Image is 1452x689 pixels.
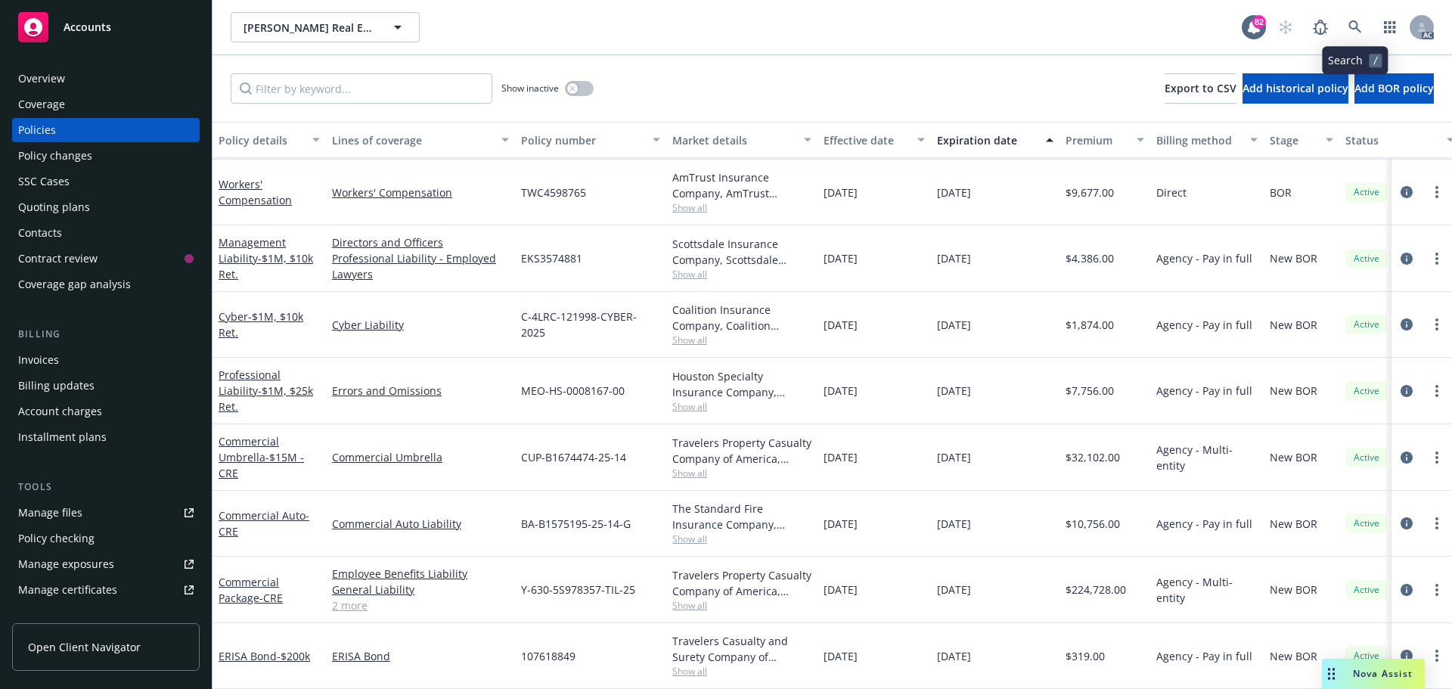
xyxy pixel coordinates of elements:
[521,516,631,532] span: BA-B1575195-25-14-G
[219,434,304,480] a: Commercial Umbrella
[1428,250,1446,268] a: more
[1428,514,1446,532] a: more
[672,633,811,665] div: Travelers Casualty and Surety Company of America, Travelers Insurance
[332,234,509,250] a: Directors and Officers
[1270,582,1317,597] span: New BOR
[219,309,303,340] span: - $1M, $10k Ret.
[937,449,971,465] span: [DATE]
[277,649,310,663] span: - $200k
[1270,132,1317,148] div: Stage
[672,201,811,214] span: Show all
[219,575,283,605] a: Commercial Package
[12,247,200,271] a: Contract review
[1252,15,1266,29] div: 82
[18,552,114,576] div: Manage exposures
[672,132,795,148] div: Market details
[18,92,65,116] div: Coverage
[332,449,509,465] a: Commercial Umbrella
[1351,583,1382,597] span: Active
[219,132,303,148] div: Policy details
[1322,659,1341,689] div: Drag to move
[937,648,971,664] span: [DATE]
[332,132,492,148] div: Lines of coverage
[1428,382,1446,400] a: more
[12,374,200,398] a: Billing updates
[28,639,141,655] span: Open Client Navigator
[501,82,559,95] span: Show inactive
[332,648,509,664] a: ERISA Bond
[213,122,326,158] button: Policy details
[219,368,313,414] a: Professional Liability
[1156,442,1258,473] span: Agency - Multi-entity
[219,649,310,663] a: ERISA Bond
[1270,317,1317,333] span: New BOR
[1066,132,1128,148] div: Premium
[1353,667,1413,680] span: Nova Assist
[1398,514,1416,532] a: circleInformation
[1060,122,1150,158] button: Premium
[1066,449,1120,465] span: $32,102.00
[332,317,509,333] a: Cyber Liability
[1243,73,1348,104] button: Add historical policy
[521,582,635,597] span: Y-630-5S978357-TIL-25
[672,435,811,467] div: Travelers Property Casualty Company of America, Travelers Insurance
[12,92,200,116] a: Coverage
[259,591,283,605] span: - CRE
[1165,73,1236,104] button: Export to CSV
[1428,581,1446,599] a: more
[1428,183,1446,201] a: more
[12,552,200,576] span: Manage exposures
[219,251,313,281] span: - $1M, $10k Ret.
[1156,574,1258,606] span: Agency - Multi-entity
[1351,451,1382,464] span: Active
[12,399,200,424] a: Account charges
[12,604,200,628] a: Manage claims
[326,122,515,158] button: Lines of coverage
[1351,185,1382,199] span: Active
[1243,81,1348,95] span: Add historical policy
[1156,132,1241,148] div: Billing method
[12,169,200,194] a: SSC Cases
[824,132,908,148] div: Effective date
[1398,448,1416,467] a: circleInformation
[672,567,811,599] div: Travelers Property Casualty Company of America, Travelers Insurance
[1398,315,1416,334] a: circleInformation
[672,368,811,400] div: Houston Specialty Insurance Company, Houston Specialty Insurance Company, Amwins
[18,578,117,602] div: Manage certificates
[1270,648,1317,664] span: New BOR
[1428,315,1446,334] a: more
[1156,648,1252,664] span: Agency - Pay in full
[1351,252,1382,265] span: Active
[244,20,374,36] span: [PERSON_NAME] Real Estate Services, LLC
[1156,317,1252,333] span: Agency - Pay in full
[672,400,811,413] span: Show all
[1345,132,1438,148] div: Status
[12,67,200,91] a: Overview
[12,501,200,525] a: Manage files
[1066,317,1114,333] span: $1,874.00
[18,221,62,245] div: Contacts
[1066,516,1120,532] span: $10,756.00
[219,235,313,281] a: Management Liability
[824,383,858,399] span: [DATE]
[672,467,811,480] span: Show all
[824,317,858,333] span: [DATE]
[672,532,811,545] span: Show all
[18,501,82,525] div: Manage files
[937,185,971,200] span: [DATE]
[521,309,660,340] span: C-4LRC-121998-CYBER-2025
[18,272,131,296] div: Coverage gap analysis
[12,526,200,551] a: Policy checking
[12,6,200,48] a: Accounts
[521,648,576,664] span: 107618849
[672,236,811,268] div: Scottsdale Insurance Company, Scottsdale Insurance Company (Nationwide), Amwins
[219,508,309,538] a: Commercial Auto
[12,348,200,372] a: Invoices
[18,348,59,372] div: Invoices
[1066,582,1126,597] span: $224,728.00
[1305,12,1336,42] a: Report a Bug
[824,250,858,266] span: [DATE]
[1340,12,1370,42] a: Search
[12,425,200,449] a: Installment plans
[1156,185,1187,200] span: Direct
